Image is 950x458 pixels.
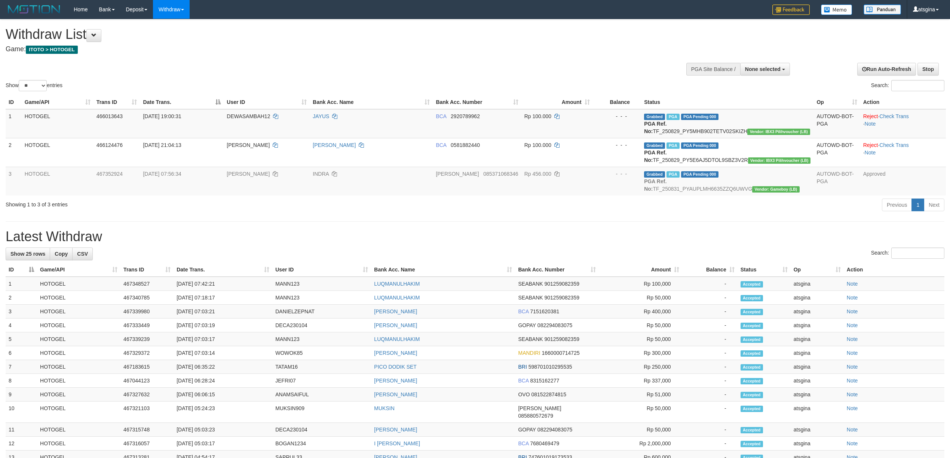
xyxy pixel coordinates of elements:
[599,388,682,402] td: Rp 51,000
[545,295,579,301] span: Copy 901259082359 to clipboard
[436,113,446,119] span: BCA
[666,114,680,120] span: Marked by atsarsy
[6,248,50,260] a: Show 25 rows
[682,332,738,346] td: -
[530,378,559,384] span: Copy 8315162277 to clipboard
[313,171,329,177] a: INDRA
[847,308,858,314] a: Note
[272,277,371,291] td: MANN123
[791,437,844,451] td: atsgina
[682,263,738,277] th: Balance: activate to sort column ascending
[6,46,626,53] h4: Game:
[120,332,174,346] td: 467339239
[227,171,270,177] span: [PERSON_NAME]
[860,138,946,167] td: · ·
[436,142,446,148] span: BCA
[524,113,551,119] span: Rp 100.000
[6,402,37,423] td: 10
[310,95,433,109] th: Bank Acc. Name: activate to sort column ascending
[120,277,174,291] td: 467348527
[682,319,738,332] td: -
[174,388,272,402] td: [DATE] 06:06:15
[174,437,272,451] td: [DATE] 05:03:17
[542,350,580,356] span: Copy 1660000714725 to clipboard
[681,114,718,120] span: PGA Pending
[741,392,763,398] span: Accepted
[864,4,901,15] img: panduan.png
[174,305,272,319] td: [DATE] 07:03:21
[433,95,521,109] th: Bank Acc. Number: activate to sort column ascending
[174,402,272,423] td: [DATE] 05:24:23
[537,427,572,433] span: Copy 082294083075 to clipboard
[686,63,740,76] div: PGA Site Balance /
[791,332,844,346] td: atsgina
[813,109,860,138] td: AUTOWD-BOT-PGA
[530,308,559,314] span: Copy 7151620381 to clipboard
[752,186,799,193] span: Vendor URL: https://dashboard.q2checkout.com/secure
[451,142,480,148] span: Copy 0581882440 to clipboard
[847,336,858,342] a: Note
[847,427,858,433] a: Note
[6,138,22,167] td: 2
[524,171,551,177] span: Rp 456.000
[741,406,763,412] span: Accepted
[6,27,626,42] h1: Withdraw List
[741,441,763,447] span: Accepted
[857,63,916,76] a: Run Auto-Refresh
[6,229,944,244] h1: Latest Withdraw
[599,374,682,388] td: Rp 337,000
[641,167,813,196] td: TF_250831_PYAUPLMH6635ZZQ6UWVG
[6,95,22,109] th: ID
[537,322,572,328] span: Copy 082294083075 to clipboard
[96,171,123,177] span: 467352924
[599,319,682,332] td: Rp 50,000
[682,277,738,291] td: -
[682,374,738,388] td: -
[22,109,94,138] td: HOTOGEL
[374,364,417,370] a: PICO DODIK SET
[374,295,420,301] a: LUQMANULHAKIM
[72,248,93,260] a: CSV
[524,142,551,148] span: Rp 100.000
[863,142,878,148] a: Reject
[174,277,272,291] td: [DATE] 07:42:21
[860,95,946,109] th: Action
[791,360,844,374] td: atsgina
[120,360,174,374] td: 467183615
[891,248,944,259] input: Search:
[821,4,852,15] img: Button%20Memo.svg
[521,95,593,109] th: Amount: activate to sort column ascending
[596,141,638,149] div: - - -
[6,277,37,291] td: 1
[272,319,371,332] td: DECA230104
[120,423,174,437] td: 467315748
[791,291,844,305] td: atsgina
[791,388,844,402] td: atsgina
[272,263,371,277] th: User ID: activate to sort column ascending
[6,80,62,91] label: Show entries
[882,199,912,211] a: Previous
[681,142,718,149] span: PGA Pending
[272,346,371,360] td: WOWOK85
[528,364,572,370] span: Copy 598701010295535 to clipboard
[518,295,543,301] span: SEABANK
[120,263,174,277] th: Trans ID: activate to sort column ascending
[224,95,310,109] th: User ID: activate to sort column ascending
[917,63,939,76] a: Stop
[741,295,763,301] span: Accepted
[272,305,371,319] td: DANIELZEPNAT
[518,440,528,446] span: BCA
[120,437,174,451] td: 467316057
[374,281,420,287] a: LUQMANULHAKIM
[143,142,181,148] span: [DATE] 21:04:13
[6,263,37,277] th: ID: activate to sort column descending
[374,405,394,411] a: MUKSIN
[272,423,371,437] td: DECA230104
[6,319,37,332] td: 4
[50,248,73,260] a: Copy
[174,332,272,346] td: [DATE] 07:03:17
[738,263,791,277] th: Status: activate to sort column ascending
[37,291,120,305] td: HOTOGEL
[37,423,120,437] td: HOTOGEL
[599,291,682,305] td: Rp 50,000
